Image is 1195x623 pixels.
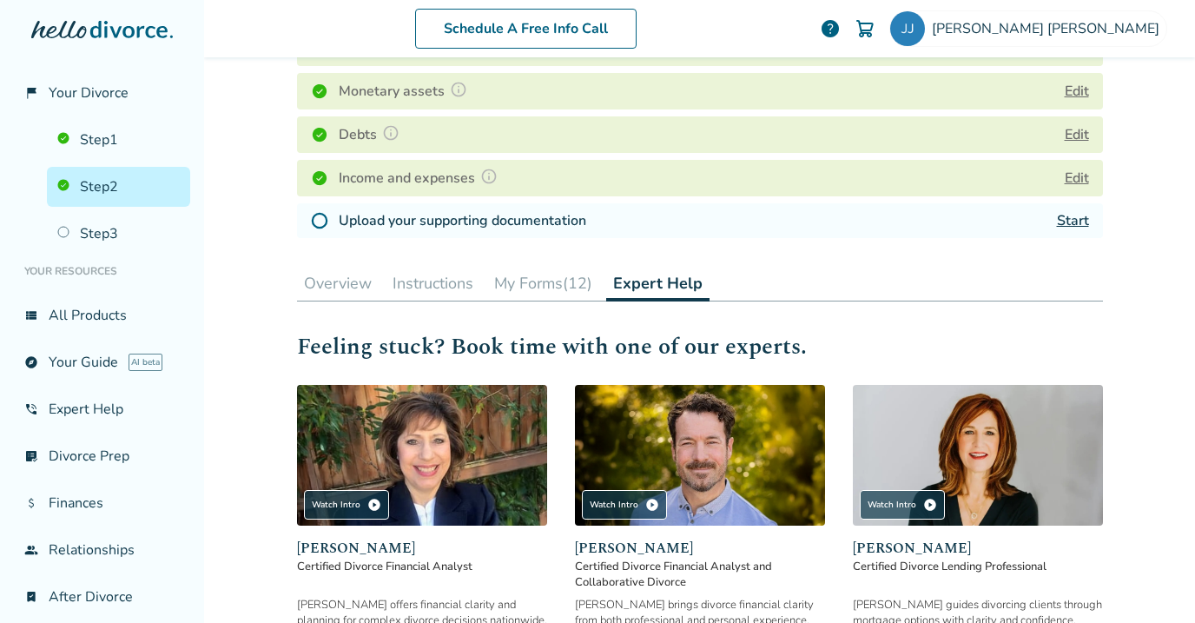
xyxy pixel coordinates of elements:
button: Instructions [386,266,480,301]
span: [PERSON_NAME] [575,538,825,559]
span: flag_2 [24,86,38,100]
button: Overview [297,266,379,301]
span: attach_money [24,496,38,510]
h4: Income and expenses [339,167,503,189]
a: list_alt_checkDivorce Prep [14,436,190,476]
img: Completed [311,169,328,187]
h4: Upload your supporting documentation [339,210,586,231]
img: Completed [311,126,328,143]
img: Question Mark [382,124,399,142]
h4: Monetary assets [339,80,472,103]
span: view_list [24,308,38,322]
span: play_circle [367,498,381,512]
a: exploreYour GuideAI beta [14,342,190,382]
a: Step3 [47,214,190,254]
a: bookmark_checkAfter Divorce [14,577,190,617]
a: attach_moneyFinances [14,483,190,523]
button: Expert Help [606,266,710,302]
span: Certified Divorce Financial Analyst [297,559,547,574]
a: view_listAll Products [14,295,190,335]
span: play_circle [645,498,659,512]
span: AI beta [129,354,162,371]
div: Watch Intro [582,490,667,520]
img: Sandra Giudici [297,385,547,526]
span: Certified Divorce Financial Analyst and Collaborative Divorce [575,559,825,590]
span: [PERSON_NAME] [297,538,547,559]
div: Watch Intro [304,490,389,520]
iframe: Chat Widget [806,28,1195,623]
img: Question Mark [450,81,467,98]
a: Step1 [47,120,190,160]
span: list_alt_check [24,449,38,463]
span: explore [24,355,38,369]
a: phone_in_talkExpert Help [14,389,190,429]
li: Your Resources [14,254,190,288]
a: groupRelationships [14,530,190,570]
span: [PERSON_NAME] [PERSON_NAME] [932,19,1166,38]
h2: Feeling stuck? Book time with one of our experts. [297,329,1103,364]
span: group [24,543,38,557]
img: Not Started [311,212,328,229]
img: Question Mark [480,168,498,185]
a: help [820,18,841,39]
span: Your Divorce [49,83,129,103]
button: My Forms(12) [487,266,599,301]
h4: Debts [339,123,405,146]
span: bookmark_check [24,590,38,604]
span: phone_in_talk [24,402,38,416]
a: Step2 [47,167,190,207]
img: justine.jj@gmail.com [890,11,925,46]
a: Schedule A Free Info Call [415,9,637,49]
img: Completed [311,83,328,100]
img: Cart [855,18,875,39]
img: John Duffy [575,385,825,526]
a: flag_2Your Divorce [14,73,190,113]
